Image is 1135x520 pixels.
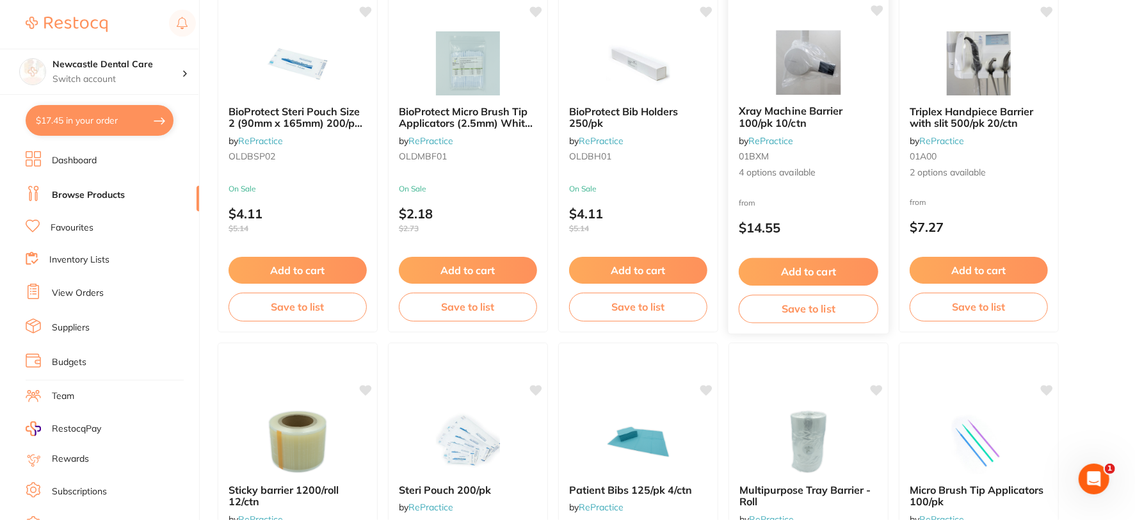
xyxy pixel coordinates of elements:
[399,206,537,233] p: $2.18
[919,135,964,147] a: RePractice
[399,257,537,284] button: Add to cart
[229,135,283,147] span: by
[399,293,537,321] button: Save to list
[569,184,707,193] small: On Sale
[426,410,510,474] img: Steri Pouch 200/pk
[52,485,107,498] a: Subscriptions
[52,423,101,435] span: RestocqPay
[1079,464,1109,494] iframe: Intercom live chat
[229,293,367,321] button: Save to list
[910,197,926,207] span: from
[399,150,447,162] span: OLDMBF01
[52,287,104,300] a: View Orders
[739,150,769,162] span: 01BXM
[569,206,707,233] p: $4.11
[399,224,537,233] span: $2.73
[910,150,937,162] span: 01A00
[569,293,707,321] button: Save to list
[49,254,109,266] a: Inventory Lists
[51,222,93,234] a: Favourites
[399,106,537,129] b: BioProtect Micro Brush Tip Applicators (2.5mm) White 100/pk
[52,154,97,167] a: Dashboard
[20,59,45,85] img: Newcastle Dental Care
[229,106,367,129] b: BioProtect Steri Pouch Size 2 (90mm x 165mm) 200/pk 20/ctn
[399,135,453,147] span: by
[579,501,624,513] a: RePractice
[26,421,101,436] a: RestocqPay
[229,483,339,508] span: Sticky barrier 1200/roll 12/ctn
[569,106,707,129] b: BioProtect Bib Holders 250/pk
[26,10,108,39] a: Restocq Logo
[910,483,1043,508] span: Micro Brush Tip Applicators 100/pk
[748,134,794,146] a: RePractice
[910,220,1048,234] p: $7.27
[238,135,283,147] a: RePractice
[766,30,850,95] img: Xray Machine Barrier 100/pk 10/ctn
[408,135,453,147] a: RePractice
[739,220,878,235] p: $14.55
[229,484,367,508] b: Sticky barrier 1200/roll 12/ctn
[399,484,537,496] b: Steri Pouch 200/pk
[739,134,794,146] span: by
[229,105,362,142] span: BioProtect Steri Pouch Size 2 (90mm x 165mm) 200/pk 20/ctn
[26,105,173,136] button: $17.45 in your order
[26,421,41,436] img: RestocqPay
[426,31,510,95] img: BioProtect Micro Brush Tip Applicators (2.5mm) White 100/pk
[739,105,878,129] b: Xray Machine Barrier 100/pk 10/ctn
[739,484,878,508] b: Multipurpose Tray Barrier - Roll
[579,135,624,147] a: RePractice
[52,321,90,334] a: Suppliers
[767,410,850,474] img: Multipurpose Tray Barrier - Roll
[910,135,964,147] span: by
[739,197,755,207] span: from
[739,167,878,179] span: 4 options available
[52,390,74,403] a: Team
[937,31,1020,95] img: Triplex Handpiece Barrier with slit 500/pk 20/ctn
[739,483,871,508] span: Multipurpose Tray Barrier - Roll
[910,167,1048,179] span: 2 options available
[739,104,843,129] span: Xray Machine Barrier 100/pk 10/ctn
[910,106,1048,129] b: Triplex Handpiece Barrier with slit 500/pk 20/ctn
[229,257,367,284] button: Add to cart
[910,105,1033,129] span: Triplex Handpiece Barrier with slit 500/pk 20/ctn
[52,189,125,202] a: Browse Products
[569,105,678,129] span: BioProtect Bib Holders 250/pk
[569,150,611,162] span: OLDBH01
[229,184,367,193] small: On Sale
[569,224,707,233] span: $5.14
[937,410,1020,474] img: Micro Brush Tip Applicators 100/pk
[597,410,680,474] img: Patient Bibs 125/pk 4/ctn
[399,184,537,193] small: On Sale
[229,224,367,233] span: $5.14
[1105,464,1115,474] span: 1
[910,257,1048,284] button: Add to cart
[52,73,182,86] p: Switch account
[569,135,624,147] span: by
[52,453,89,466] a: Rewards
[52,356,86,369] a: Budgets
[739,258,878,286] button: Add to cart
[569,257,707,284] button: Add to cart
[229,150,275,162] span: OLDBSP02
[910,484,1048,508] b: Micro Brush Tip Applicators 100/pk
[399,483,491,496] span: Steri Pouch 200/pk
[399,501,453,513] span: by
[256,31,339,95] img: BioProtect Steri Pouch Size 2 (90mm x 165mm) 200/pk 20/ctn
[910,293,1048,321] button: Save to list
[569,483,692,496] span: Patient Bibs 125/pk 4/ctn
[597,31,680,95] img: BioProtect Bib Holders 250/pk
[229,206,367,233] p: $4.11
[739,295,878,323] button: Save to list
[26,17,108,32] img: Restocq Logo
[399,105,533,142] span: BioProtect Micro Brush Tip Applicators (2.5mm) White 100/pk
[256,410,339,474] img: Sticky barrier 1200/roll 12/ctn
[569,501,624,513] span: by
[408,501,453,513] a: RePractice
[569,484,707,496] b: Patient Bibs 125/pk 4/ctn
[52,58,182,71] h4: Newcastle Dental Care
